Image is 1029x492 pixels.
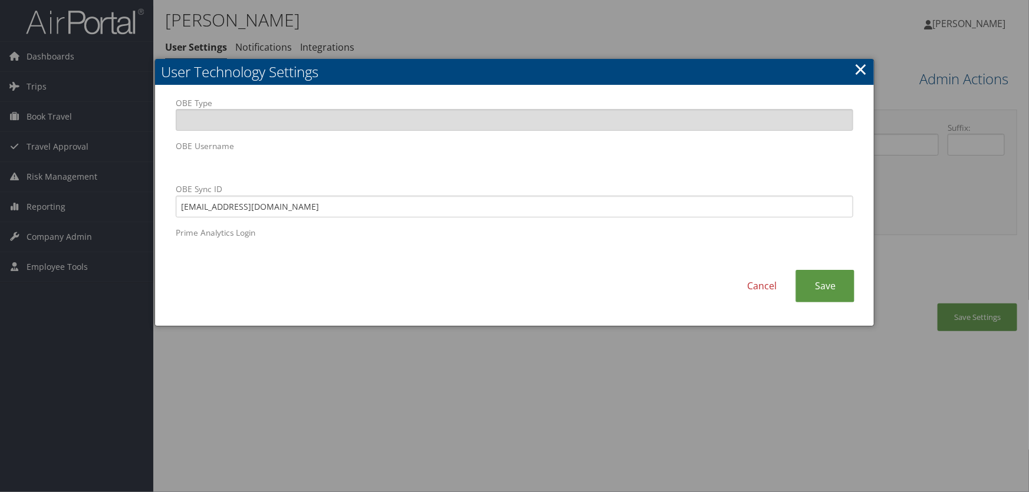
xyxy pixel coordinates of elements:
input: OBE Type [176,109,854,131]
a: Close [854,57,867,81]
label: Prime Analytics Login [176,227,854,260]
label: OBE Type [176,97,854,131]
label: OBE Username [176,140,854,174]
h2: User Technology Settings [155,59,875,85]
label: OBE Sync ID [176,183,854,217]
a: Cancel [728,270,795,302]
a: Save [795,270,854,302]
input: OBE Sync ID [176,196,854,217]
